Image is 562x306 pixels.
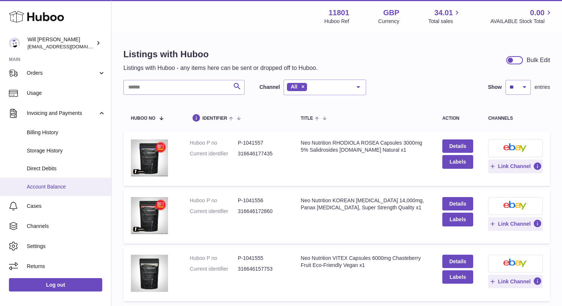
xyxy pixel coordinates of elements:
a: Details [442,139,474,153]
strong: 11801 [329,8,349,18]
dt: Current identifier [190,208,238,215]
span: Cases [27,203,106,210]
span: Usage [27,90,106,97]
div: Neo Nutrition VITEX Capsules 6000mg Chasteberry Fruit Eco-Friendly Vegan x1 [301,255,427,269]
span: Direct Debits [27,165,106,172]
div: Neo Nutrition RHODIOLA ROSEA Capsules 3000mg 5% Salidrosides [DOMAIN_NAME] Natural x1 [301,139,427,154]
a: Log out [9,278,102,291]
img: ebay-small.png [503,201,528,210]
div: Bulk Edit [527,56,550,64]
p: Listings with Huboo - any items here can be sent or dropped off to Huboo. [123,64,318,72]
div: Neo Nutrition KOREAN [MEDICAL_DATA] 14,000mg, Panax [MEDICAL_DATA], Super Strength Quality x1 [301,197,427,211]
img: Neo Nutrition RHODIOLA ROSEA Capsules 3000mg 5% Salidrosides 21.mg Natural x1 [131,139,168,177]
span: Channels [27,223,106,230]
a: Details [442,197,474,210]
span: identifier [203,116,227,121]
span: Billing History [27,129,106,136]
button: Labels [442,155,474,168]
strong: GBP [383,8,399,18]
h1: Listings with Huboo [123,48,318,60]
a: Details [442,255,474,268]
span: AVAILABLE Stock Total [490,18,553,25]
span: Orders [27,70,98,77]
img: Neo Nutrition VITEX Capsules 6000mg Chasteberry Fruit Eco-Friendly Vegan x1 [131,255,168,292]
dd: P-1041555 [238,255,286,262]
span: entries [534,84,550,91]
dt: Huboo P no [190,255,238,262]
div: Will [PERSON_NAME] [28,36,94,50]
span: Invoicing and Payments [27,110,98,117]
span: [EMAIL_ADDRESS][DOMAIN_NAME] [28,44,109,49]
span: 0.00 [530,8,545,18]
span: Account Balance [27,183,106,190]
span: Storage History [27,147,106,154]
span: Total sales [428,18,461,25]
div: action [442,116,474,121]
a: 34.01 Total sales [428,8,461,25]
button: Link Channel [488,217,543,231]
div: Huboo Ref [324,18,349,25]
dd: 316646172860 [238,208,286,215]
img: ebay-small.png [503,258,528,267]
span: Settings [27,243,106,250]
button: Labels [442,270,474,284]
dt: Huboo P no [190,139,238,146]
button: Labels [442,213,474,226]
div: channels [488,116,543,121]
dt: Current identifier [190,265,238,273]
dd: P-1041557 [238,139,286,146]
label: Show [488,84,502,91]
dd: 316646177435 [238,150,286,157]
label: Channel [259,84,280,91]
span: Link Channel [498,163,531,170]
dt: Huboo P no [190,197,238,204]
div: Currency [378,18,400,25]
span: title [301,116,313,121]
dt: Current identifier [190,150,238,157]
dd: P-1041556 [238,197,286,204]
img: Neo Nutrition KOREAN GINSENG 14,000mg, Panax Ginseng, Super Strength Quality x1 [131,197,168,234]
span: 34.01 [434,8,453,18]
button: Link Channel [488,160,543,173]
span: Link Channel [498,278,531,285]
a: 0.00 AVAILABLE Stock Total [490,8,553,25]
button: Link Channel [488,275,543,288]
img: ebay-small.png [503,143,528,152]
span: Returns [27,263,106,270]
img: thebodyandskinclinic@yahoo.com [9,38,20,49]
span: All [291,84,297,90]
span: Link Channel [498,220,531,227]
dd: 316646157753 [238,265,286,273]
span: Huboo no [131,116,155,121]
